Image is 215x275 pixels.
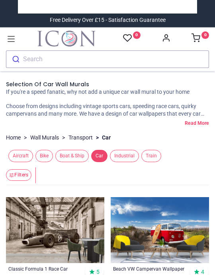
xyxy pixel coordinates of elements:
button: Bike [33,150,53,162]
div: Search [23,56,43,62]
button: Filters [6,169,31,181]
div: Free Delivery Over £15 - Satisfaction Guarantee [50,16,166,24]
h1: Selection Of Car Wall Murals [6,81,209,89]
span: Industrial [110,150,139,162]
img: Icon Wall Stickers [37,31,96,46]
span: Train [141,150,161,162]
a: Home [6,134,21,142]
p: Choose from designs including vintage sports cars, speeding race cars, quirky campervans and many... [6,103,209,118]
button: Aircraft [6,150,33,162]
sup: 0 [201,31,209,39]
li: Car [93,134,111,142]
span: Aircraft [8,150,33,162]
span: Car [91,150,107,162]
span: > [21,134,30,142]
button: Car [89,150,107,162]
sup: 0 [133,31,141,39]
iframe: Customer reviews powered by Trustpilot [24,3,191,11]
button: Boat & Ship [53,150,89,162]
a: Classic Formula 1 Race Car Wallpaper [8,265,83,272]
a: Beach VW Campervan Wallpaper [113,265,188,272]
a: Wall Murals [30,134,59,142]
button: Search [6,50,209,68]
button: Train [139,150,161,162]
img: Beach VW Campervan Wall Mural Wallpaper [111,197,209,263]
span: Boat & Ship [55,150,89,162]
a: Account Info [162,36,170,42]
img: Classic Formula 1 Race Car Wall Mural Wallpaper [6,197,104,263]
a: 0 [123,33,141,43]
span: > [59,134,68,142]
a: 0 [192,36,209,42]
p: If you're a speed fanatic, why not add a unique car wall mural to your home [6,88,209,96]
span: > [93,134,102,142]
button: Industrial [107,150,139,162]
span: Bike [35,150,53,162]
a: Logo of Icon Wall Stickers [37,31,96,46]
a: Transport [68,134,93,142]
